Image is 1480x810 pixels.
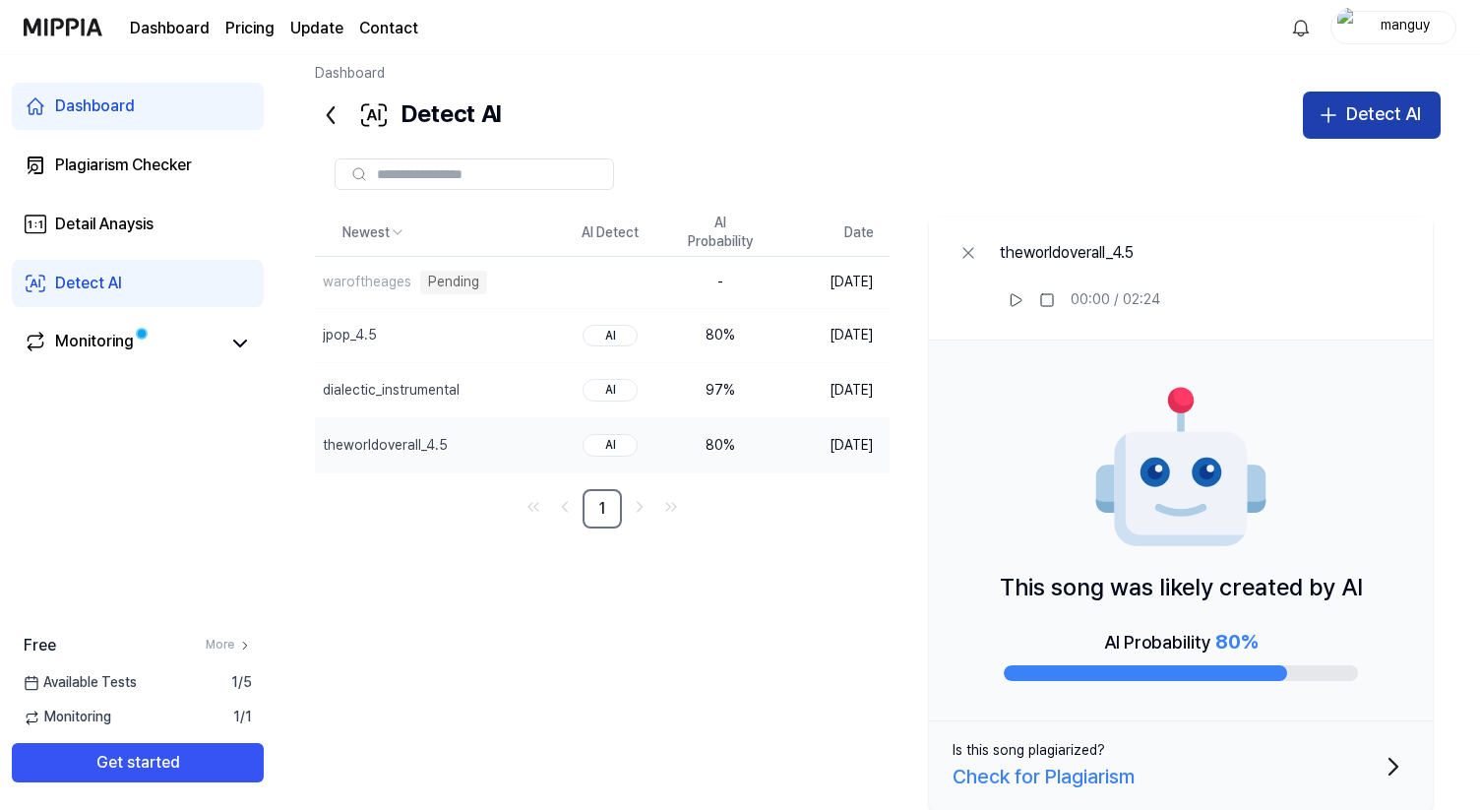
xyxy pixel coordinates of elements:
[290,17,343,40] a: Update
[12,83,264,130] a: Dashboard
[775,418,890,473] td: [DATE]
[12,260,264,307] a: Detect AI
[775,308,890,363] td: [DATE]
[420,271,487,294] div: Pending
[323,381,460,401] div: dialectic_instrumental
[583,325,638,347] div: AI
[551,493,579,521] a: Go to previous page
[12,142,264,189] a: Plagiarism Checker
[323,273,411,292] div: waroftheages
[583,434,638,457] div: AI
[1215,630,1258,654] span: 80 %
[24,708,111,727] span: Monitoring
[1000,241,1160,265] div: theworldoverall_4.5
[24,634,56,657] span: Free
[775,363,890,418] td: [DATE]
[1104,626,1258,657] div: AI Probability
[12,743,264,782] button: Get started
[233,708,252,727] span: 1 / 1
[24,330,220,357] a: Monitoring
[953,761,1135,792] div: Check for Plagiarism
[1303,92,1441,139] button: Detect AI
[359,17,418,40] a: Contact
[1000,569,1363,606] p: This song was likely created by AI
[1346,100,1421,129] div: Detect AI
[775,210,890,257] th: Date
[55,154,192,177] div: Plagiarism Checker
[55,94,135,118] div: Dashboard
[315,489,890,529] nav: pagination
[1330,11,1456,44] button: profilemanguy
[520,493,547,521] a: Go to first page
[323,436,448,456] div: theworldoverall_4.5
[225,17,275,40] a: Pricing
[775,257,890,309] td: [DATE]
[681,326,760,345] div: 80 %
[231,673,252,693] span: 1 / 5
[555,210,665,257] th: AI Detect
[55,213,154,236] div: Detail Anaysis
[1367,16,1444,37] div: manguy
[1092,380,1269,557] img: AI
[657,493,685,521] a: Go to last page
[323,326,377,345] div: jpop_4.5
[681,436,760,456] div: 80 %
[206,637,252,654] a: More
[55,330,134,357] div: Monitoring
[583,489,622,529] a: 1
[130,17,210,40] a: Dashboard
[315,92,501,139] div: Detect AI
[626,493,653,521] a: Go to next page
[583,379,638,402] div: AI
[665,257,775,309] td: -
[681,381,760,401] div: 97 %
[315,65,385,81] a: Dashboard
[665,210,775,257] th: AI Probability
[953,741,1105,761] div: Is this song plagiarized?
[1071,290,1160,310] div: 00:00 / 02:24
[55,272,122,295] div: Detect AI
[24,673,137,693] span: Available Tests
[12,201,264,248] a: Detail Anaysis
[1337,8,1361,47] img: profile
[1289,16,1313,39] img: 알림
